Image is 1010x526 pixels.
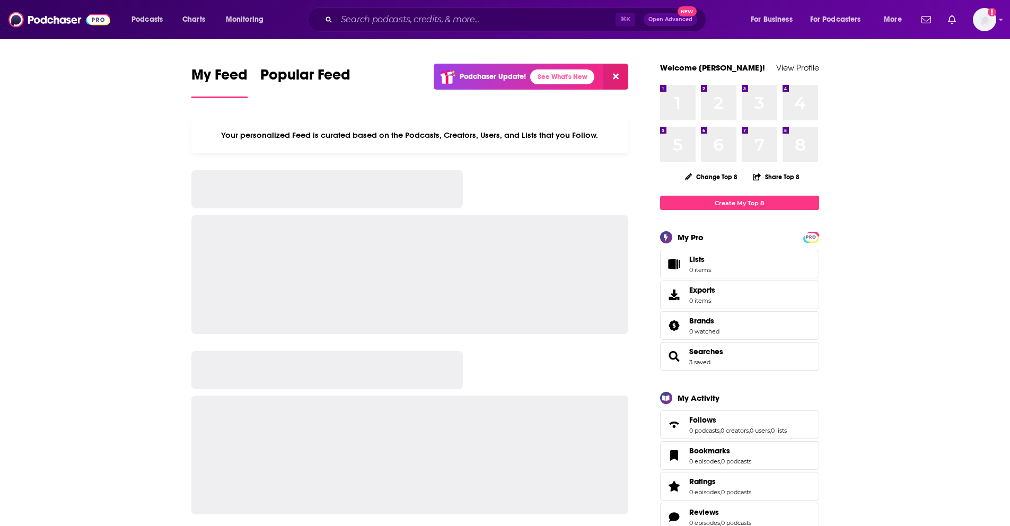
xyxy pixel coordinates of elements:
a: Reviews [664,510,685,524]
input: Search podcasts, credits, & more... [337,11,616,28]
span: Brands [689,316,714,326]
div: Search podcasts, credits, & more... [318,7,716,32]
img: Podchaser - Follow, Share and Rate Podcasts [8,10,110,30]
span: Podcasts [131,12,163,27]
div: My Activity [678,393,719,403]
button: Show profile menu [973,8,996,31]
span: Charts [182,12,205,27]
a: Popular Feed [260,66,350,98]
a: 0 episodes [689,488,720,496]
span: Ratings [660,472,819,501]
span: Follows [689,415,716,425]
a: Show notifications dropdown [944,11,960,29]
div: My Pro [678,232,704,242]
button: Open AdvancedNew [644,13,697,26]
span: Lists [689,255,705,264]
a: Lists [660,250,819,278]
a: PRO [805,233,818,241]
span: 0 items [689,266,711,274]
span: Exports [689,285,715,295]
span: More [884,12,902,27]
span: ⌘ K [616,13,635,27]
a: 0 episodes [689,458,720,465]
a: See What's New [530,69,594,84]
span: Bookmarks [660,441,819,470]
span: Follows [660,410,819,439]
a: Exports [660,280,819,309]
span: Open Advanced [648,17,692,22]
button: Share Top 8 [752,166,800,187]
a: Show notifications dropdown [917,11,935,29]
span: Ratings [689,477,716,486]
a: 3 saved [689,358,710,366]
button: open menu [803,11,876,28]
span: Reviews [689,507,719,517]
span: Monitoring [226,12,264,27]
span: Lists [664,257,685,271]
span: , [720,458,721,465]
a: Follows [664,417,685,432]
a: 0 creators [721,427,749,434]
img: User Profile [973,8,996,31]
span: , [719,427,721,434]
span: Bookmarks [689,446,730,455]
a: Create My Top 8 [660,196,819,210]
a: 0 lists [771,427,787,434]
button: open menu [124,11,177,28]
span: Exports [664,287,685,302]
span: For Podcasters [810,12,861,27]
span: New [678,6,697,16]
button: open menu [876,11,915,28]
a: Searches [664,349,685,364]
a: Bookmarks [689,446,751,455]
p: Podchaser Update! [460,72,526,81]
a: Brands [664,318,685,333]
div: Your personalized Feed is curated based on the Podcasts, Creators, Users, and Lists that you Follow. [191,117,629,153]
a: Welcome [PERSON_NAME]! [660,63,765,73]
span: For Business [751,12,793,27]
a: View Profile [776,63,819,73]
span: , [770,427,771,434]
button: open menu [743,11,806,28]
a: Reviews [689,507,751,517]
span: Searches [660,342,819,371]
a: Ratings [689,477,751,486]
span: Brands [660,311,819,340]
span: , [720,488,721,496]
a: Brands [689,316,719,326]
a: 0 podcasts [721,488,751,496]
button: Change Top 8 [679,170,744,183]
button: open menu [218,11,277,28]
span: Lists [689,255,711,264]
a: 0 podcasts [721,458,751,465]
a: My Feed [191,66,248,98]
a: 0 podcasts [689,427,719,434]
a: 0 users [750,427,770,434]
span: Popular Feed [260,66,350,90]
span: My Feed [191,66,248,90]
span: Logged in as kkitamorn [973,8,996,31]
a: Searches [689,347,723,356]
a: 0 watched [689,328,719,335]
svg: Add a profile image [988,8,996,16]
a: Follows [689,415,787,425]
a: Charts [175,11,212,28]
span: , [749,427,750,434]
a: Bookmarks [664,448,685,463]
span: 0 items [689,297,715,304]
a: Ratings [664,479,685,494]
